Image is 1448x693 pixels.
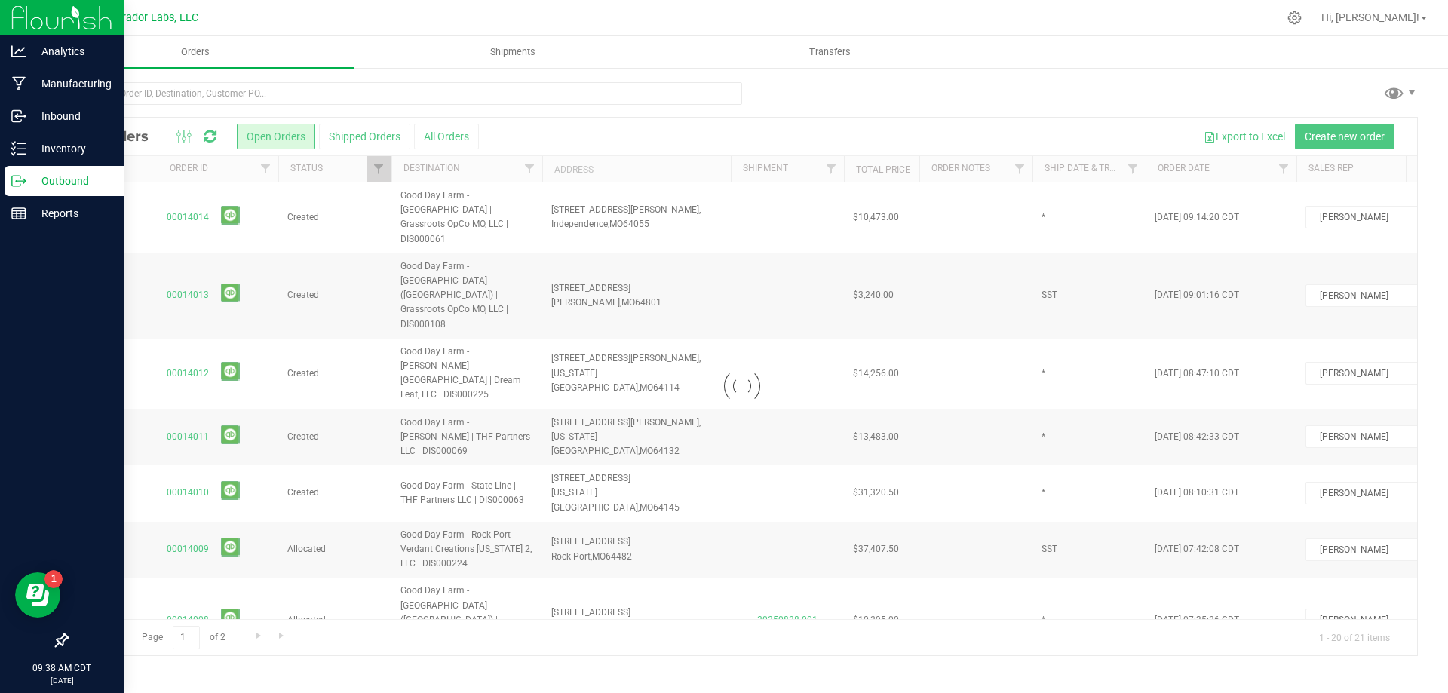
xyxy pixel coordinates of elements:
[26,75,117,93] p: Manufacturing
[26,42,117,60] p: Analytics
[11,206,26,221] inline-svg: Reports
[66,82,742,105] input: Search Order ID, Destination, Customer PO...
[11,44,26,59] inline-svg: Analytics
[7,675,117,686] p: [DATE]
[26,172,117,190] p: Outbound
[161,45,230,59] span: Orders
[15,572,60,618] iframe: Resource center
[11,109,26,124] inline-svg: Inbound
[789,45,871,59] span: Transfers
[470,45,556,59] span: Shipments
[7,661,117,675] p: 09:38 AM CDT
[26,204,117,222] p: Reports
[1321,11,1419,23] span: Hi, [PERSON_NAME]!
[44,570,63,588] iframe: Resource center unread badge
[36,36,354,68] a: Orders
[354,36,671,68] a: Shipments
[11,76,26,91] inline-svg: Manufacturing
[671,36,989,68] a: Transfers
[109,11,198,24] span: Curador Labs, LLC
[11,173,26,189] inline-svg: Outbound
[26,107,117,125] p: Inbound
[1285,11,1304,25] div: Manage settings
[11,141,26,156] inline-svg: Inventory
[26,140,117,158] p: Inventory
